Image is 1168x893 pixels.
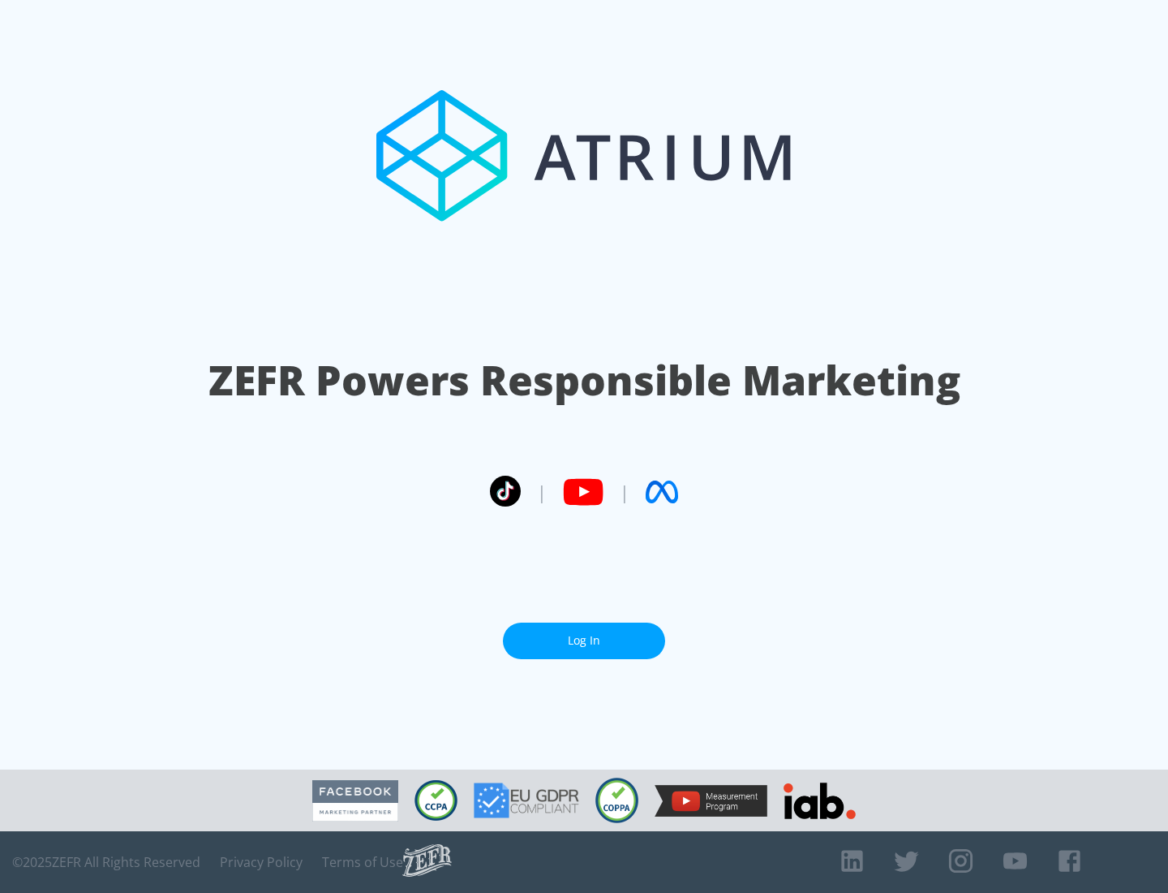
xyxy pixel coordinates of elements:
img: COPPA Compliant [595,778,638,823]
a: Log In [503,623,665,659]
img: Facebook Marketing Partner [312,780,398,822]
img: YouTube Measurement Program [655,785,767,817]
span: | [620,480,629,504]
span: © 2025 ZEFR All Rights Reserved [12,854,200,870]
span: | [537,480,547,504]
img: IAB [784,783,856,819]
a: Privacy Policy [220,854,303,870]
img: CCPA Compliant [414,780,457,821]
a: Terms of Use [322,854,403,870]
img: GDPR Compliant [474,783,579,818]
h1: ZEFR Powers Responsible Marketing [208,352,960,408]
